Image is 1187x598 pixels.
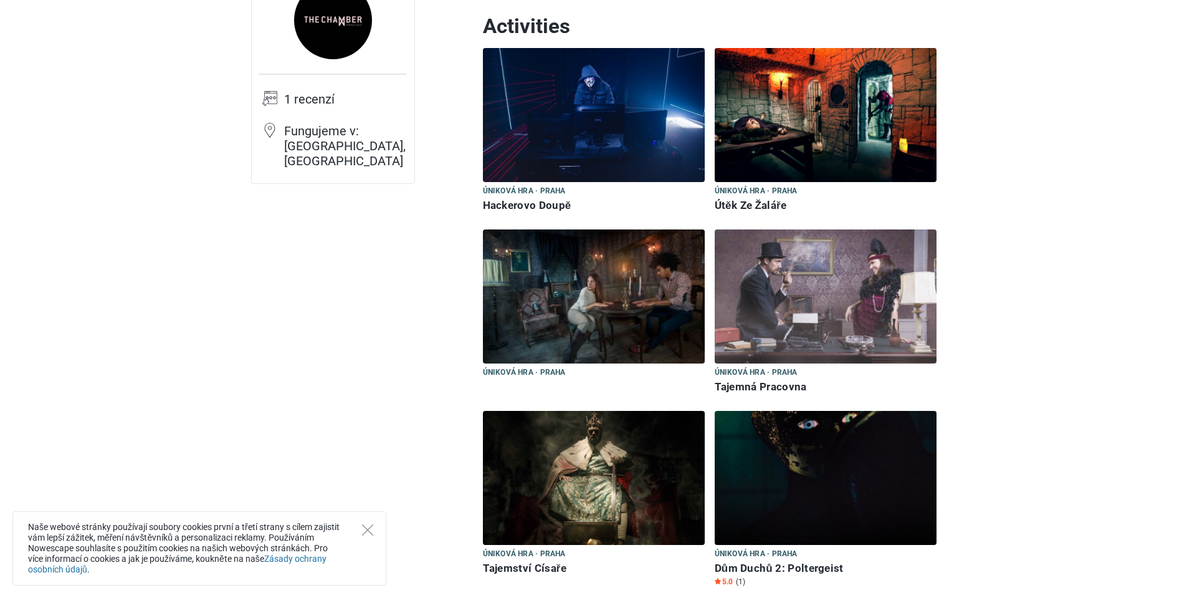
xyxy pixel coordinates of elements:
[483,366,566,380] span: Úniková hra · Praha
[715,229,937,364] img: Tajemná Pracovna
[715,48,937,215] a: Útěk Ze Žaláře Úniková hra · Praha Útěk Ze Žaláře
[483,14,937,39] h2: Activities
[715,199,937,212] h6: Útěk Ze Žaláře
[715,229,937,396] a: Tajemná Pracovna Úniková hra · Praha Tajemná Pracovna
[483,48,705,215] a: Hackerovo Doupě Úniková hra · Praha Hackerovo Doupě
[483,48,705,182] img: Hackerovo Doupě
[736,577,745,587] span: (1)
[715,380,937,393] h6: Tajemná Pracovna
[715,411,937,589] a: Dům Duchů 2: Poltergeist Úniková hra · Praha Dům Duchů 2: Poltergeist Star5.0 (1)
[483,199,705,212] h6: Hackerovo Doupě
[483,411,705,577] a: Tajemství Císaře Úniková hra · Praha Tajemství Císaře
[362,524,373,536] button: Close
[483,229,705,383] a: Úniková hra · Praha
[715,185,798,198] span: Úniková hra · Praha
[483,562,705,575] h6: Tajemství Císaře
[715,562,937,575] h6: Dům Duchů 2: Poltergeist
[483,411,705,545] img: Tajemství Císaře
[715,547,798,561] span: Úniková hra · Praha
[715,578,721,584] img: Star
[483,547,566,561] span: Úniková hra · Praha
[12,511,386,586] div: Naše webové stránky používají soubory cookies první a třetí strany s cílem zajistit vám lepší záž...
[715,366,798,380] span: Úniková hra · Praha
[28,554,327,574] a: Zásady ochrany osobních údajů
[284,122,406,176] td: Fungujeme v: [GEOGRAPHIC_DATA], [GEOGRAPHIC_DATA]
[284,90,406,122] td: 1 recenzí
[715,577,733,587] span: 5.0
[715,48,937,182] img: Útěk Ze Žaláře
[715,411,937,545] img: Dům Duchů 2: Poltergeist
[483,185,566,198] span: Úniková hra · Praha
